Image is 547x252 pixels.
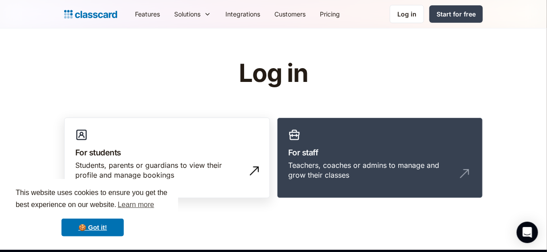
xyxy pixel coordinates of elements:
[397,9,416,19] div: Log in
[75,146,259,159] h3: For students
[517,222,538,243] div: Open Intercom Messenger
[167,4,218,24] div: Solutions
[267,4,313,24] a: Customers
[7,179,178,245] div: cookieconsent
[437,9,476,19] div: Start for free
[75,160,241,180] div: Students, parents or guardians to view their profile and manage bookings
[277,118,483,199] a: For staffTeachers, coaches or admins to manage and grow their classes
[313,4,347,24] a: Pricing
[16,187,170,211] span: This website uses cookies to ensure you get the best experience on our website.
[132,60,415,87] h1: Log in
[390,5,424,23] a: Log in
[128,4,167,24] a: Features
[61,219,124,236] a: dismiss cookie message
[429,5,483,23] a: Start for free
[288,160,454,180] div: Teachers, coaches or admins to manage and grow their classes
[174,9,200,19] div: Solutions
[288,146,472,159] h3: For staff
[64,118,270,199] a: For studentsStudents, parents or guardians to view their profile and manage bookings
[116,198,155,211] a: learn more about cookies
[64,8,117,20] a: home
[218,4,267,24] a: Integrations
